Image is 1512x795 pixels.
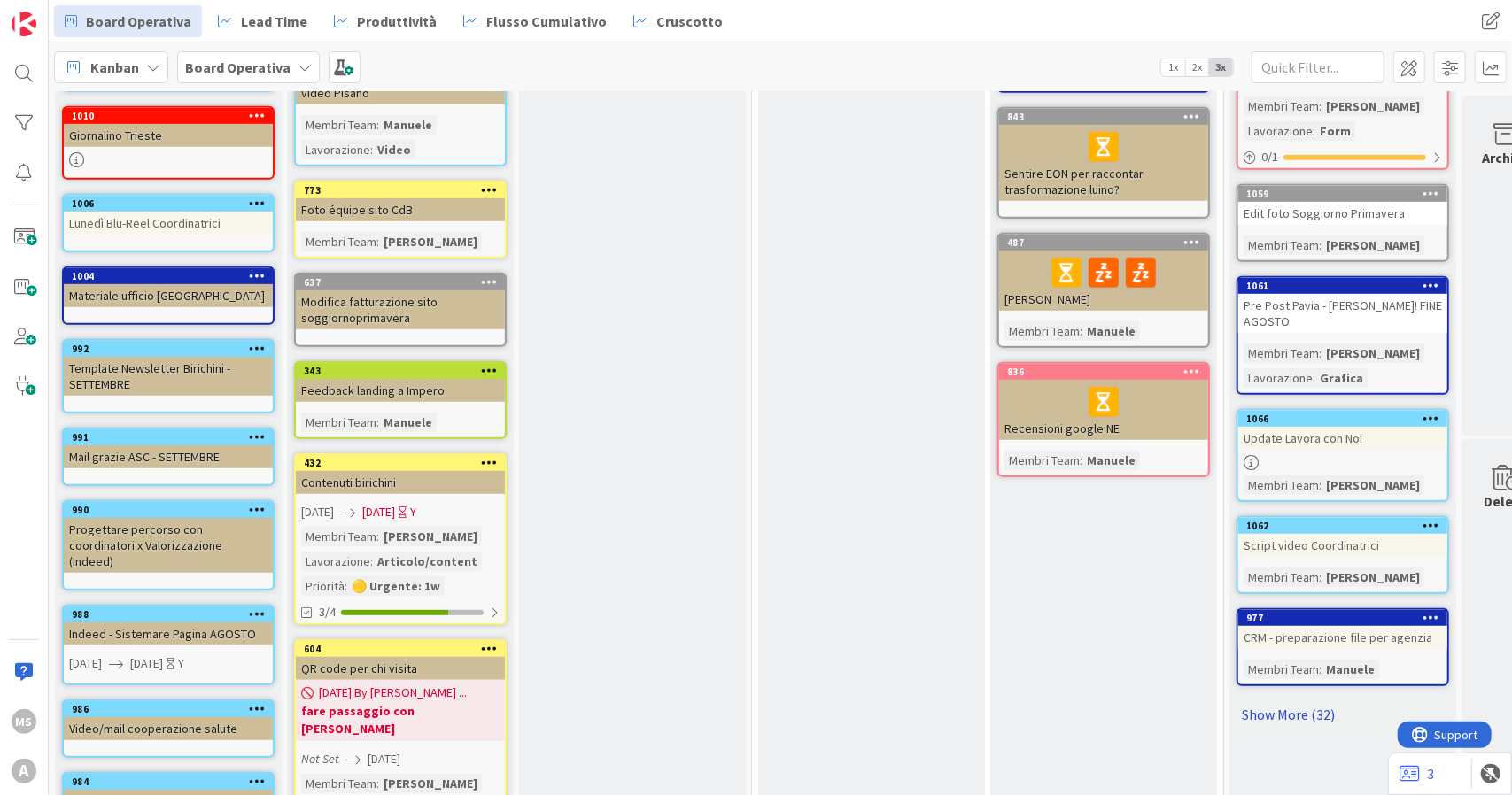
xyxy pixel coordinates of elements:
[62,266,275,325] a: 1004Materiale ufficio [GEOGRAPHIC_DATA]
[296,641,505,680] div: 604QR code per chi visita
[1238,186,1447,225] div: 1059Edit foto Soggiorno Primavera
[86,11,191,32] span: Board Operativa
[1237,700,1449,729] a: Show More (32)
[296,657,505,680] div: QR code per chi visita
[304,365,505,377] div: 343
[90,57,139,78] span: Kanban
[72,197,273,210] div: 1006
[296,198,505,221] div: Foto équipe sito CdB
[301,140,370,159] div: Lavorazione
[301,503,334,521] span: [DATE]
[296,274,505,329] div: 637Modifica fatturazione sito soggiornoprimavera
[64,268,273,307] div: 1004Materiale ufficio [GEOGRAPHIC_DATA]
[376,774,379,793] span: :
[64,284,273,307] div: Materiale ufficio [GEOGRAPHIC_DATA]
[72,343,273,355] div: 992
[345,576,347,596] span: :
[185,58,291,76] b: Board Operativa
[64,268,273,284] div: 1004
[656,11,723,32] span: Cruscotto
[294,64,507,166] a: video PisanoMembri Team:ManueleLavorazione:Video
[1209,58,1233,76] span: 3x
[999,380,1208,440] div: Recensioni google NE
[1246,188,1447,200] div: 1059
[376,527,379,546] span: :
[1007,236,1208,249] div: 487
[130,654,163,673] span: [DATE]
[294,273,507,347] a: 637Modifica fatturazione sito soggiornoprimavera
[64,518,273,573] div: Progettare percorso con coordinatori x Valorizzazione (Indeed)
[301,552,370,571] div: Lavorazione
[72,504,273,516] div: 990
[410,503,416,521] div: Y
[1237,409,1449,502] a: 1066Update Lavora con NoiMembri Team:[PERSON_NAME]
[1313,121,1315,141] span: :
[1080,321,1082,341] span: :
[301,232,376,251] div: Membri Team
[1080,451,1082,470] span: :
[1322,96,1424,116] div: [PERSON_NAME]
[1161,58,1185,76] span: 1x
[1237,516,1449,594] a: 1062Script video CoordinatriciMembri Team:[PERSON_NAME]
[72,703,273,715] div: 986
[1082,451,1140,470] div: Manuele
[999,251,1208,311] div: [PERSON_NAME]
[379,413,437,432] div: Manuele
[1246,280,1447,292] div: 1061
[296,471,505,494] div: Contenuti birichini
[207,5,318,37] a: Lead Time
[64,357,273,396] div: Template Newsletter Birichini - SETTEMBRE
[1319,343,1322,363] span: :
[301,115,376,135] div: Membri Team
[373,552,482,571] div: Articolo/content
[296,379,505,402] div: Feedback landing a Impero
[64,502,273,518] div: 990
[1244,368,1313,388] div: Lavorazione
[178,654,184,673] div: Y
[1007,111,1208,123] div: 843
[1319,235,1322,255] span: :
[296,455,505,471] div: 432
[296,641,505,657] div: 604
[296,81,505,104] div: video Pisano
[12,12,36,36] img: Visit kanbanzone.com
[1238,610,1447,626] div: 977
[1244,235,1319,255] div: Membri Team
[319,683,467,702] span: [DATE] By [PERSON_NAME] ...
[64,701,273,717] div: 986
[1238,518,1447,557] div: 1062Script video Coordinatrici
[64,196,273,212] div: 1006
[72,608,273,621] div: 988
[1252,51,1384,83] input: Quick Filter...
[1082,321,1140,341] div: Manuele
[64,196,273,235] div: 1006Lunedì Blu-Reel Coordinatrici
[1237,45,1449,170] a: Membri Team:[PERSON_NAME]Lavorazione:Form0/1
[1246,612,1447,624] div: 977
[54,5,202,37] a: Board Operativa
[1244,475,1319,495] div: Membri Team
[1238,411,1447,427] div: 1066
[1322,660,1379,679] div: Manuele
[1238,626,1447,649] div: CRM - preparazione file per agenzia
[72,110,273,122] div: 1010
[1238,294,1447,333] div: Pre Post Pavia - [PERSON_NAME]! FINE AGOSTO
[294,181,507,259] a: 773Foto équipe sito CdBMembri Team:[PERSON_NAME]
[72,431,273,444] div: 991
[1238,518,1447,534] div: 1062
[347,576,445,596] div: 🟡 Urgente: 1w
[362,503,395,521] span: [DATE]
[1185,58,1209,76] span: 2x
[379,115,437,135] div: Manuele
[296,455,505,494] div: 432Contenuti birichini
[296,274,505,290] div: 637
[1238,610,1447,649] div: 977CRM - preparazione file per agenzia
[1238,278,1447,333] div: 1061Pre Post Pavia - [PERSON_NAME]! FINE AGOSTO
[1319,567,1322,587] span: :
[486,11,607,32] span: Flusso Cumulativo
[62,605,275,685] a: 988Indeed - Sistemare Pagina AGOSTO[DATE][DATE]Y
[64,108,273,124] div: 1010
[1400,763,1434,784] a: 3
[376,232,379,251] span: :
[304,184,505,197] div: 773
[368,750,400,768] span: [DATE]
